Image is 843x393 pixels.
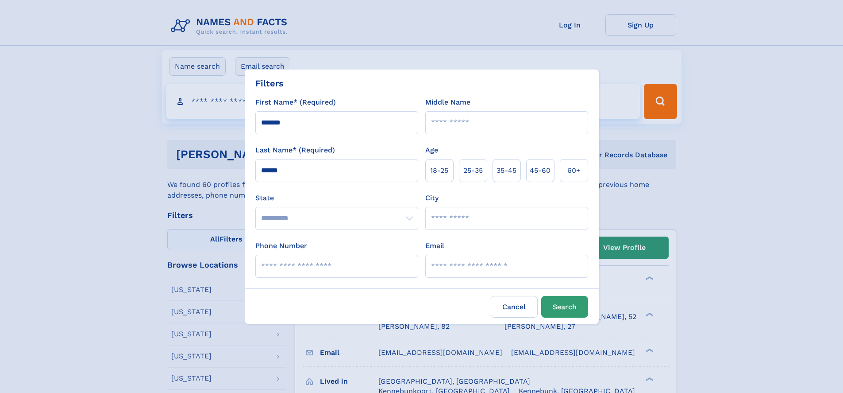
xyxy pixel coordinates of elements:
label: Phone Number [255,241,307,251]
span: 35‑45 [497,165,516,176]
span: 45‑60 [530,165,550,176]
label: Age [425,145,438,156]
button: Search [541,296,588,318]
label: First Name* (Required) [255,97,336,108]
div: Filters [255,77,284,90]
label: Cancel [491,296,538,318]
label: State [255,193,418,203]
span: 18‑25 [430,165,448,176]
label: City [425,193,439,203]
label: Last Name* (Required) [255,145,335,156]
span: 25‑35 [463,165,483,176]
span: 60+ [567,165,581,176]
label: Email [425,241,444,251]
label: Middle Name [425,97,470,108]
